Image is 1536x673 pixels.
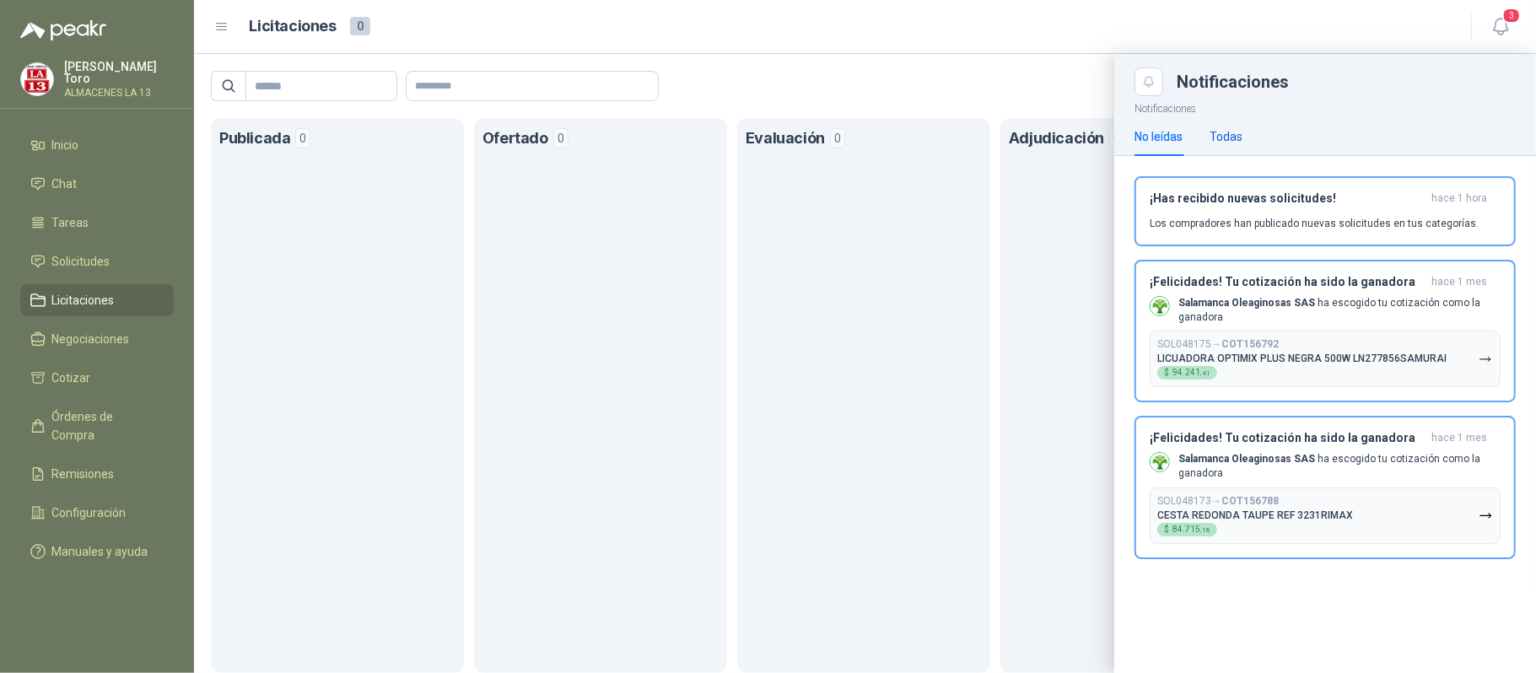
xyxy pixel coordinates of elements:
span: ,18 [1200,526,1210,534]
a: Negociaciones [20,323,174,355]
span: Órdenes de Compra [52,407,158,444]
h3: ¡Felicidades! Tu cotización ha sido la ganadora [1150,275,1425,289]
span: Licitaciones [52,291,115,310]
div: Notificaciones [1177,73,1516,90]
p: SOL048175 → [1157,338,1279,351]
p: Los compradores han publicado nuevas solicitudes en tus categorías. [1150,216,1479,231]
a: Solicitudes [20,245,174,277]
button: ¡Has recibido nuevas solicitudes!hace 1 hora Los compradores han publicado nuevas solicitudes en ... [1134,176,1516,246]
b: Salamanca Oleaginosas SAS [1178,453,1315,465]
a: Cotizar [20,362,174,394]
p: CESTA REDONDA TAUPE REF 3231RIMAX [1157,509,1353,521]
span: ,41 [1200,369,1210,377]
span: Inicio [52,136,79,154]
p: LICUADORA OPTIMIX PLUS NEGRA 500W LN277856SAMURAI [1157,353,1447,364]
span: Negociaciones [52,330,130,348]
span: 0 [350,17,370,35]
span: 84.715 [1172,525,1210,534]
h3: ¡Has recibido nuevas solicitudes! [1150,191,1425,206]
span: Cotizar [52,369,91,387]
span: Remisiones [52,465,115,483]
img: Logo peakr [20,20,106,40]
span: hace 1 mes [1431,431,1487,445]
img: Company Logo [1151,297,1169,315]
p: ha escogido tu cotización como la ganadora [1178,452,1501,481]
a: Inicio [20,129,174,161]
b: Salamanca Oleaginosas SAS [1178,297,1315,309]
span: Chat [52,175,78,193]
img: Company Logo [1151,453,1169,471]
b: COT156792 [1221,338,1279,350]
a: Configuración [20,497,174,529]
div: $ [1157,523,1217,536]
button: ¡Felicidades! Tu cotización ha sido la ganadorahace 1 mes Company LogoSalamanca Oleaginosas SAS h... [1134,416,1516,559]
span: 3 [1502,8,1521,24]
p: Notificaciones [1114,96,1536,117]
a: Tareas [20,207,174,239]
span: Tareas [52,213,89,232]
h3: ¡Felicidades! Tu cotización ha sido la ganadora [1150,431,1425,445]
span: Configuración [52,503,127,522]
a: Manuales y ayuda [20,536,174,568]
p: ha escogido tu cotización como la ganadora [1178,296,1501,325]
button: Close [1134,67,1163,96]
span: Manuales y ayuda [52,542,148,561]
button: SOL048173→COT156788CESTA REDONDA TAUPE REF 3231RIMAX$84.715,18 [1150,487,1501,544]
p: SOL048173 → [1157,495,1279,508]
button: SOL048175→COT156792LICUADORA OPTIMIX PLUS NEGRA 500W LN277856SAMURAI$94.241,41 [1150,331,1501,387]
button: 3 [1485,12,1516,42]
span: hace 1 hora [1431,191,1487,206]
button: ¡Felicidades! Tu cotización ha sido la ganadorahace 1 mes Company LogoSalamanca Oleaginosas SAS h... [1134,260,1516,403]
span: Solicitudes [52,252,110,271]
div: No leídas [1134,127,1183,146]
div: Todas [1210,127,1242,146]
span: hace 1 mes [1431,275,1487,289]
h1: Licitaciones [250,14,337,39]
span: 94.241 [1172,369,1210,377]
p: [PERSON_NAME] Toro [64,61,174,84]
a: Remisiones [20,458,174,490]
img: Company Logo [21,63,53,95]
b: COT156788 [1221,495,1279,507]
a: Chat [20,168,174,200]
a: Licitaciones [20,284,174,316]
a: Órdenes de Compra [20,401,174,451]
div: $ [1157,366,1217,380]
p: ALMACENES LA 13 [64,88,174,98]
